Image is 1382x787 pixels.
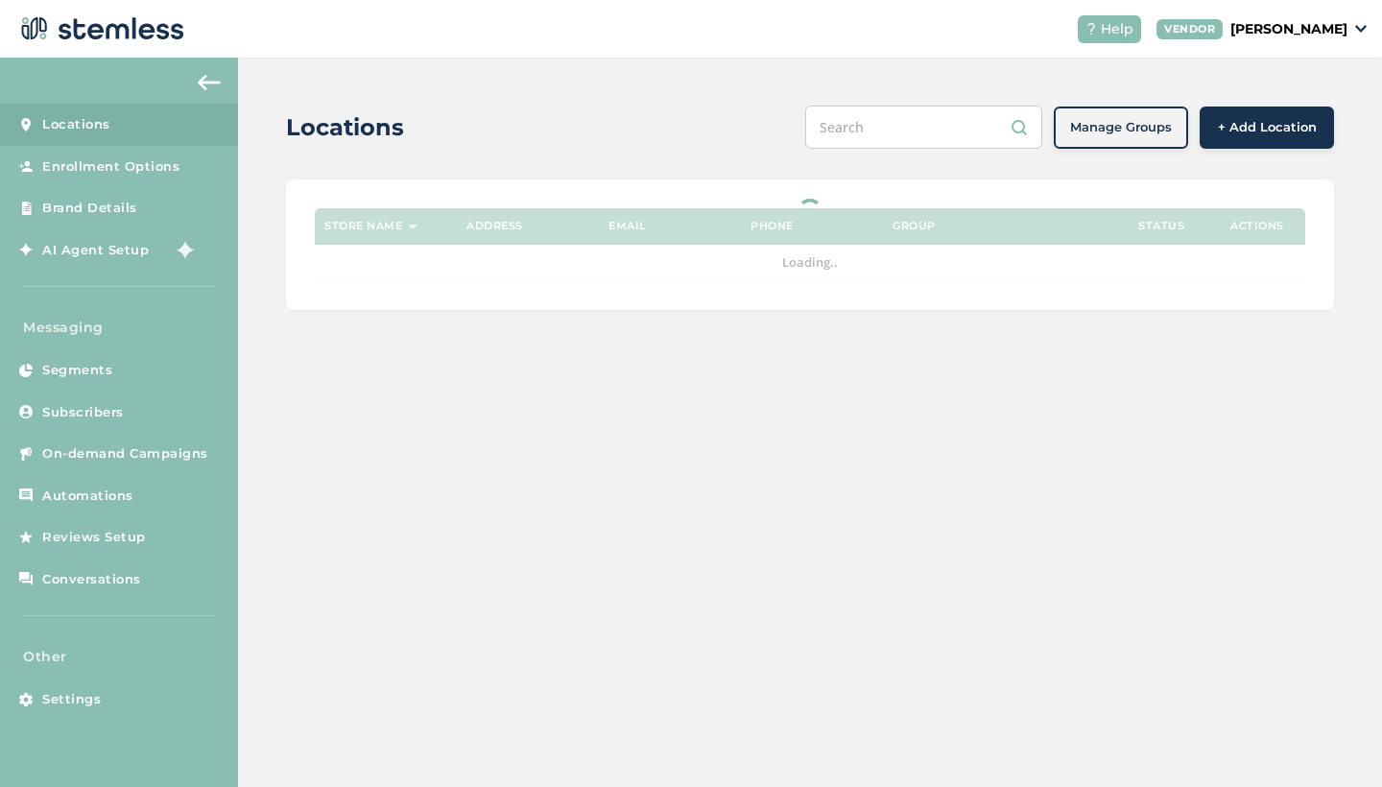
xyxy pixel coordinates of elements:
[42,241,149,260] span: AI Agent Setup
[42,157,179,177] span: Enrollment Options
[1230,19,1347,39] p: [PERSON_NAME]
[42,403,124,422] span: Subscribers
[1085,23,1097,35] img: icon-help-white-03924b79.svg
[42,528,146,547] span: Reviews Setup
[286,110,404,145] h2: Locations
[42,361,112,380] span: Segments
[42,487,133,506] span: Automations
[805,106,1042,149] input: Search
[1101,19,1133,39] span: Help
[42,199,137,218] span: Brand Details
[15,10,184,48] img: logo-dark-0685b13c.svg
[42,570,141,589] span: Conversations
[163,230,202,269] img: glitter-stars-b7820f95.gif
[42,690,101,709] span: Settings
[1156,19,1223,39] div: VENDOR
[198,75,221,90] img: icon-arrow-back-accent-c549486e.svg
[1200,107,1334,149] button: + Add Location
[42,115,110,134] span: Locations
[1054,107,1188,149] button: Manage Groups
[1355,25,1367,33] img: icon_down-arrow-small-66adaf34.svg
[1070,118,1172,137] span: Manage Groups
[1218,118,1317,137] span: + Add Location
[42,444,208,464] span: On-demand Campaigns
